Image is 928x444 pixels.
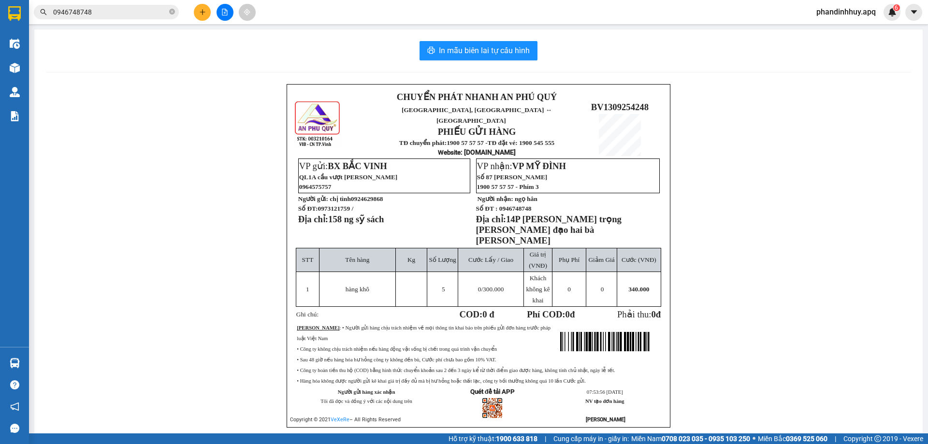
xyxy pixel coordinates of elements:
span: Số 87 [PERSON_NAME] [477,173,548,181]
span: đ [656,309,661,319]
span: ngọ hân [515,195,537,202]
span: notification [10,402,19,411]
span: Cung cấp máy in - giấy in: [553,433,629,444]
span: phandinhhuy.apq [809,6,884,18]
span: file-add [221,9,228,15]
img: icon-new-feature [888,8,897,16]
span: search [40,9,47,15]
span: ⚪️ [753,437,755,441]
span: message [10,424,19,433]
span: close-circle [169,9,175,14]
span: Website [438,149,461,156]
span: Kg [407,256,415,263]
span: close-circle [169,8,175,17]
span: /300.000 [478,286,504,293]
span: 07:53:56 [DATE] [587,389,623,395]
span: 0 [601,286,604,293]
img: warehouse-icon [10,358,20,368]
strong: 0708 023 035 - 0935 103 250 [662,435,750,443]
span: copyright [874,435,881,442]
span: VP nhận: [477,161,566,171]
span: plus [199,9,206,15]
span: [GEOGRAPHIC_DATA], [GEOGRAPHIC_DATA] ↔ [GEOGRAPHIC_DATA] [402,106,552,124]
img: logo-vxr [8,6,21,21]
span: • Công ty hoàn tiền thu hộ (COD) bằng hình thức chuyển khoản sau 2 đến 3 ngày kể từ thời điểm gia... [297,368,615,373]
span: Ghi chú: [296,311,319,318]
span: 14P [PERSON_NAME] trọng [PERSON_NAME] đạo hai bà [PERSON_NAME] [476,214,622,245]
span: Miền Nam [631,433,750,444]
span: 0 [565,309,570,319]
strong: Người nhận: [478,195,513,202]
span: : • Người gửi hàng chịu trách nhiệm về mọi thông tin khai báo trên phiếu gửi đơn hàng trước pháp ... [297,325,551,341]
span: 5 [442,286,445,293]
button: aim [239,4,256,21]
input: Tìm tên, số ĐT hoặc mã đơn [53,7,167,17]
strong: Số ĐT : [476,205,498,212]
span: Cước Lấy / Giao [468,256,513,263]
img: warehouse-icon [10,87,20,97]
sup: 6 [893,4,900,11]
button: file-add [217,4,233,21]
strong: Địa chỉ: [476,214,506,224]
span: 340.000 [628,286,649,293]
span: In mẫu biên lai tự cấu hình [439,44,530,57]
strong: 1900 633 818 [496,435,537,443]
strong: Phí COD: đ [527,309,575,319]
strong: CHUYỂN PHÁT NHANH AN PHÚ QUÝ [397,92,557,102]
img: warehouse-icon [10,63,20,73]
span: • Công ty không chịu trách nhiệm nếu hàng động vật sống bị chết trong quá trình vận chuyển [297,346,497,352]
span: 0 [478,286,481,293]
span: Tên hàng [345,256,369,263]
span: BV1309254248 [591,102,649,112]
strong: : [DOMAIN_NAME] [438,148,516,156]
strong: TĐ chuyển phát: [399,139,447,146]
span: | [835,433,836,444]
span: 0973121759 / [318,205,353,212]
span: Phụ Phí [559,256,580,263]
strong: NV tạo đơn hàng [585,399,624,404]
span: aim [244,9,250,15]
strong: Số ĐT: [298,205,353,212]
strong: COD: [460,309,494,319]
span: • Sau 48 giờ nếu hàng hóa hư hỏng công ty không đền bù, Cước phí chưa bao gồm 10% VAT. [297,357,496,362]
span: BX BẮC VINH [328,161,387,171]
strong: [PERSON_NAME] [586,416,625,423]
span: • Hàng hóa không được người gửi kê khai giá trị đầy đủ mà bị hư hỏng hoặc thất lạc, công ty bồi t... [297,378,586,384]
span: Cước (VNĐ) [622,256,656,263]
span: VP MỸ ĐÌNH [512,161,566,171]
span: 0964575757 [299,183,332,190]
strong: Quét để tải APP [470,388,515,395]
span: 1 [306,286,309,293]
span: 0 [567,286,571,293]
strong: 0369 525 060 [786,435,827,443]
img: logo [294,100,342,148]
span: hàng khô [346,286,369,293]
span: printer [427,46,435,56]
span: STT [302,256,314,263]
span: Khách không kê khai [526,274,550,304]
span: Số Lượng [429,256,456,263]
strong: TĐ đặt vé: 1900 545 555 [488,139,555,146]
span: Miền Bắc [758,433,827,444]
button: printerIn mẫu biên lai tự cấu hình [420,41,537,60]
strong: PHIẾU GỬI HÀNG [438,127,516,137]
span: VP gửi: [299,161,387,171]
span: Copyright © 2021 – All Rights Reserved [290,416,401,423]
span: Phải thu: [617,309,661,319]
strong: Địa chỉ: [298,214,328,224]
span: 0 [651,309,655,319]
span: 1900 57 57 57 - Phím 3 [477,183,539,190]
span: Giảm Giá [588,256,614,263]
span: caret-down [910,8,918,16]
span: Giá trị (VNĐ) [529,251,547,269]
img: solution-icon [10,111,20,121]
img: warehouse-icon [10,39,20,49]
span: 0946748748 [499,205,532,212]
button: caret-down [905,4,922,21]
strong: Người gửi: [298,195,328,202]
span: Tôi đã đọc và đồng ý với các nội dung trên [320,399,412,404]
button: plus [194,4,211,21]
span: chị tình0924629868 [330,195,383,202]
a: VeXeRe [331,416,349,423]
span: 158 ng sỹ sách [328,214,384,224]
